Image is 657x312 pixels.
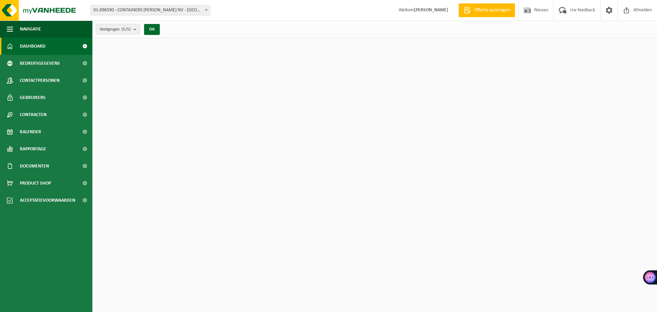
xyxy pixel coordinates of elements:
span: Vestigingen [100,24,131,35]
span: Documenten [20,158,49,175]
span: Contracten [20,106,47,123]
a: Offerte aanvragen [459,3,515,17]
strong: [PERSON_NAME] [414,8,448,13]
span: Rapportage [20,140,46,158]
span: Acceptatievoorwaarden [20,192,75,209]
span: Bedrijfsgegevens [20,55,60,72]
span: 01-096590 - CONTAINERS JAN HAECK NV - BRUGGE [90,5,210,15]
span: 01-096590 - CONTAINERS JAN HAECK NV - BRUGGE [91,5,210,15]
count: (5/5) [121,27,131,32]
span: Kalender [20,123,41,140]
span: Contactpersonen [20,72,60,89]
span: Gebruikers [20,89,46,106]
button: Vestigingen(5/5) [96,24,140,34]
button: OK [144,24,160,35]
span: Navigatie [20,21,41,38]
span: Product Shop [20,175,51,192]
span: Dashboard [20,38,46,55]
span: Offerte aanvragen [473,7,512,14]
